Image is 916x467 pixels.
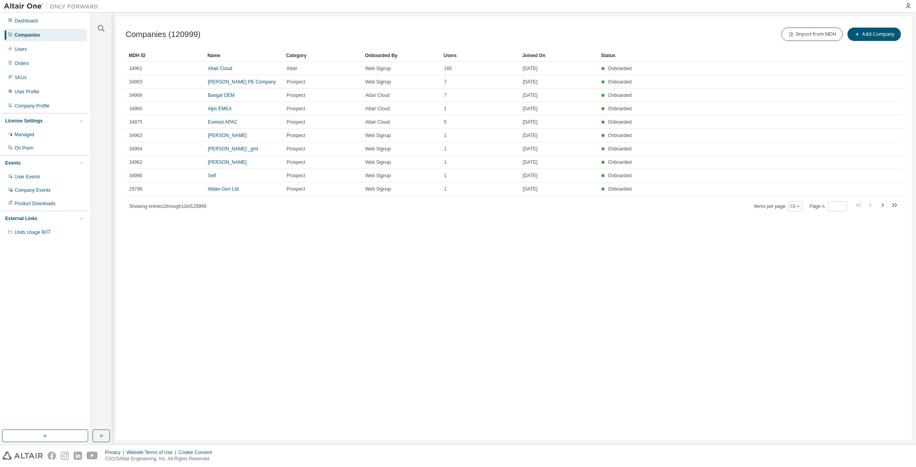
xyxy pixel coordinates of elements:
span: Web Signup [365,79,391,85]
span: Web Signup [365,146,391,152]
span: 34975 [129,119,142,125]
a: Self [208,173,216,178]
div: SKUs [15,74,27,81]
span: Onboarded [608,146,632,152]
a: Altair Cloud [208,66,232,71]
img: linkedin.svg [74,452,82,460]
span: 7 [444,92,447,98]
div: Managed [15,132,34,138]
span: Onboarded [608,133,632,138]
span: 34961 [129,65,142,72]
span: Prospect [287,132,305,139]
span: 34990 [129,172,142,179]
span: [DATE] [523,79,538,85]
span: [DATE] [523,146,538,152]
div: Onboarded By [365,49,437,62]
img: facebook.svg [48,452,56,460]
span: [DATE] [523,106,538,112]
a: [PERSON_NAME] [208,159,247,165]
div: Dashboard [15,18,38,24]
span: Showing entries 1 through 10 of 120999 [129,204,206,209]
div: On Prem [15,145,33,151]
a: [PERSON_NAME] [208,133,247,138]
span: Onboarded [608,186,632,192]
img: altair_logo.svg [2,452,43,460]
img: instagram.svg [61,452,69,460]
a: Everest APAC [208,119,237,125]
span: Web Signup [365,132,391,139]
span: [DATE] [523,186,538,192]
span: Onboarded [608,79,632,85]
span: 34969 [129,92,142,98]
div: Joined On [522,49,595,62]
div: Product Downloads [15,200,56,207]
div: Privacy [105,449,126,456]
span: Items per page [754,201,803,211]
button: Add Company [848,28,901,41]
p: © 2025 Altair Engineering, Inc. All Rights Reserved. [105,456,217,462]
div: External Links [5,215,37,222]
div: Company Profile [15,103,50,109]
span: Prospect [287,172,305,179]
span: Companies (120999) [126,30,200,39]
button: Import from MDH [781,28,843,41]
span: [DATE] [523,159,538,165]
button: 10 [790,203,801,209]
span: Page n. [810,201,847,211]
div: License Settings [5,118,43,124]
span: Onboarded [608,93,632,98]
img: Altair One [4,2,102,10]
span: Prospect [287,159,305,165]
div: Orders [15,60,29,67]
span: Altair Cloud [365,119,390,125]
span: 29796 [129,186,142,192]
span: [DATE] [523,119,538,125]
div: Name [207,49,280,62]
a: [PERSON_NAME] PE Company [208,79,276,85]
div: Cookie Consent [178,449,217,456]
span: Prospect [287,119,305,125]
span: 1 [444,146,447,152]
span: [DATE] [523,172,538,179]
span: 1 [444,186,447,192]
a: Water-Gen Ltd. [208,186,240,192]
span: Prospect [287,79,305,85]
div: User Profile [15,89,39,95]
span: Prospect [287,92,305,98]
span: Onboarded [608,159,632,165]
span: 34962 [129,159,142,165]
div: Category [286,49,359,62]
span: Onboarded [608,66,632,71]
span: Altair Cloud [365,106,390,112]
span: 5 [444,119,447,125]
span: 34953 [129,79,142,85]
div: Status [601,49,855,62]
span: [DATE] [523,92,538,98]
a: Bangal OEM [208,93,235,98]
span: Web Signup [365,159,391,165]
span: Web Signup [365,186,391,192]
a: Alps EMEA [208,106,232,111]
div: Company Events [15,187,50,193]
span: Onboarded [608,173,632,178]
div: MDH ID [129,49,201,62]
img: youtube.svg [87,452,98,460]
span: Prospect [287,146,305,152]
span: 7 [444,79,447,85]
span: Web Signup [365,172,391,179]
span: Web Signup [365,65,391,72]
span: 34963 [129,132,142,139]
span: Onboarded [608,119,632,125]
span: Units Usage BI [15,230,51,235]
span: Onboarded [608,106,632,111]
div: User Events [15,174,40,180]
span: 1 [444,132,447,139]
div: Events [5,160,20,166]
div: Users [444,49,516,62]
div: Users [15,46,27,52]
span: 165 [444,65,452,72]
span: 1 [444,159,447,165]
span: Altair Cloud [365,92,390,98]
a: [PERSON_NAME] _gml [208,146,258,152]
span: Altair [287,65,297,72]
